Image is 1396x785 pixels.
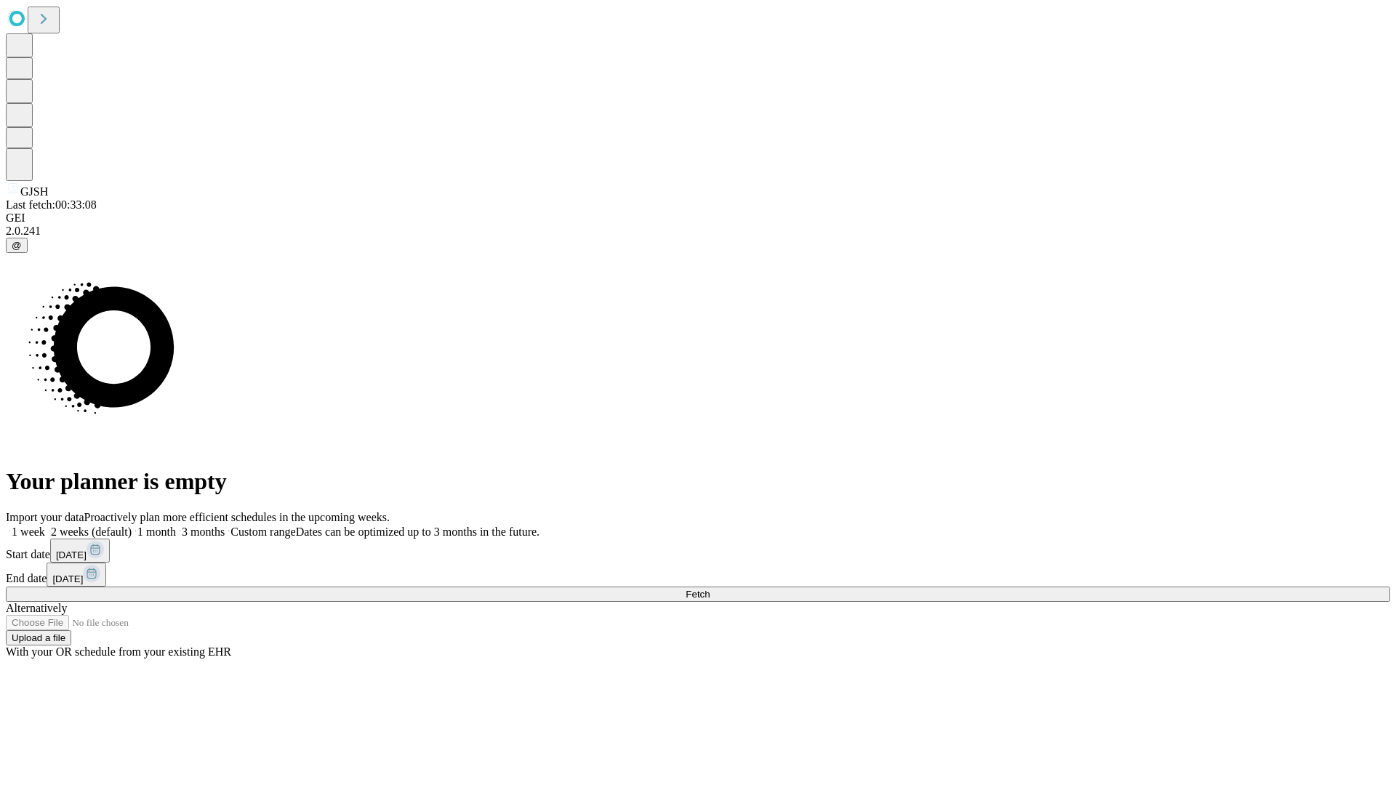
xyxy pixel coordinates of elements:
[6,225,1390,238] div: 2.0.241
[686,589,710,600] span: Fetch
[6,238,28,253] button: @
[47,563,106,587] button: [DATE]
[6,602,67,614] span: Alternatively
[12,526,45,538] span: 1 week
[51,526,132,538] span: 2 weeks (default)
[6,468,1390,495] h1: Your planner is empty
[84,511,390,523] span: Proactively plan more efficient schedules in the upcoming weeks.
[6,198,97,211] span: Last fetch: 00:33:08
[56,549,87,560] span: [DATE]
[6,630,71,645] button: Upload a file
[230,526,295,538] span: Custom range
[6,212,1390,225] div: GEI
[182,526,225,538] span: 3 months
[6,511,84,523] span: Import your data
[50,539,110,563] button: [DATE]
[6,563,1390,587] div: End date
[12,240,22,251] span: @
[20,185,48,198] span: GJSH
[6,539,1390,563] div: Start date
[296,526,539,538] span: Dates can be optimized up to 3 months in the future.
[6,645,231,658] span: With your OR schedule from your existing EHR
[52,573,83,584] span: [DATE]
[137,526,176,538] span: 1 month
[6,587,1390,602] button: Fetch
